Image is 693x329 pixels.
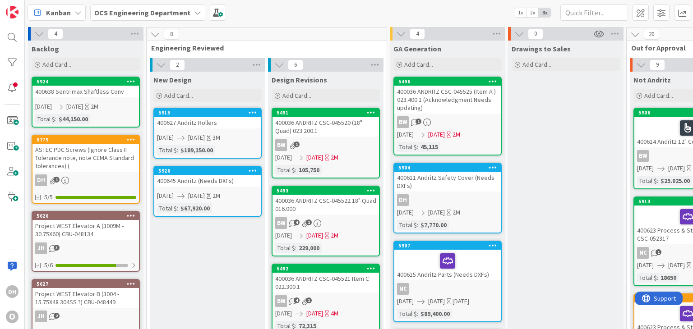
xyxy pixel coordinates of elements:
div: 5626Project WEST Elevator A (3009M - 30.75X60) CBU-048134 [32,212,139,240]
a: 5626Project WEST Elevator A (3009M - 30.75X60) CBU-048134JH5/6 [32,211,140,272]
span: : [295,243,296,253]
div: 2M [213,191,220,201]
a: 5493400036 ANDRITZ CSC-045522 18" Quad 016.000BW[DATE][DATE]2MTotal $:229,000 [272,186,380,256]
div: 5907 [394,242,501,250]
span: 1x [514,8,527,17]
div: 18650 [658,273,679,283]
div: 5924400638 Sentrimax Shaftless Conv [32,78,139,97]
div: 5626 [32,212,139,220]
span: 1 [294,142,300,147]
span: Engineering Reviewed [151,43,375,52]
div: Total $ [157,145,177,155]
input: Quick Filter... [560,5,628,21]
span: : [177,203,178,213]
span: 1 [656,249,661,255]
span: 8 [164,29,179,40]
div: 5492 [273,265,379,273]
a: 5907400615 Andritz Parts (Needs DXFs)NC[DATE][DATE][DATE]Total $:$89,400.00 [393,241,502,322]
a: 5904400611 Andritz Safety Cover (Needs DXFs)DH[DATE][DATE]2MTotal $:$7,770.00 [393,163,502,233]
span: [DATE] [637,164,654,173]
div: 5779 [37,137,139,143]
span: [DATE] [668,164,685,173]
div: 5491400036 ANDRITZ CSC-045520 (18" Quad) 023.200.1 [273,109,379,137]
div: Total $ [275,165,295,175]
div: [DATE] [453,297,469,306]
span: 3 [54,245,60,251]
span: 2 [170,59,185,70]
div: 2M [331,153,338,162]
span: 4 [294,219,300,225]
div: 5915400627 Andritz Rollers [154,109,261,128]
div: 5924 [37,78,139,85]
span: [DATE] [397,130,414,139]
span: 9 [650,59,665,70]
span: 4 [410,28,425,39]
div: 400645 Andritz (Needs DXFs) [154,175,261,187]
span: Add Card... [404,60,433,69]
div: Total $ [397,309,417,319]
span: : [417,220,418,230]
div: $25.025.00 [658,176,692,186]
div: 2M [453,208,460,217]
span: 1 [416,119,421,124]
span: [DATE] [157,191,174,201]
div: $67,920.00 [178,203,212,213]
span: 0 [528,28,543,39]
div: 5779ASTEC PDC Screws (Ignore Class II Tolerance note, note CEMA Standard tolerances) ( [32,136,139,172]
div: JH [32,311,139,322]
div: 5904400611 Andritz Safety Cover (Needs DXFs) [394,164,501,192]
span: Add Card... [282,91,311,100]
span: 4 [48,28,63,39]
div: BW [637,150,649,162]
div: 400627 Andritz Rollers [154,117,261,128]
div: ASTEC PDC Screws (Ignore Class II Tolerance note, note CEMA Standard tolerances) ( [32,144,139,172]
div: 229,000 [296,243,322,253]
span: [DATE] [637,260,654,270]
div: JH [32,242,139,254]
div: 5626 [37,213,139,219]
span: 5/5 [44,192,53,202]
div: 5915 [158,110,261,116]
div: 5627 [32,280,139,288]
div: 400611 Andritz Safety Cover (Needs DXFs) [394,172,501,192]
span: [DATE] [275,153,292,162]
div: Project WEST Elevator B (3004 - 15.75X48 304SS ?) CBU-048449 [32,288,139,308]
div: 400036 ANDRITZ CSC-045522 18" Quad 016.000 [273,195,379,215]
a: 5915400627 Andritz Rollers[DATE][DATE]3MTotal $:$189,150.00 [153,108,262,159]
span: : [55,114,56,124]
div: 5904 [394,164,501,172]
div: 5491 [273,109,379,117]
div: 5627 [37,281,139,287]
div: DH [397,194,409,206]
a: 5491400036 ANDRITZ CSC-045520 (18" Quad) 023.200.1BW[DATE][DATE]2MTotal $:105,750 [272,108,380,178]
div: Total $ [397,220,417,230]
div: BW [394,116,501,128]
div: 5493 [277,187,379,194]
div: 2M [91,102,98,111]
div: DH [32,174,139,186]
div: 5779 [32,136,139,144]
div: Total $ [637,176,657,186]
div: 5492400036 ANDRITZ CSC-045521 Item C 022.300.1 [273,265,379,292]
div: NC [637,247,649,259]
span: 5/6 [44,260,53,270]
div: BW [397,116,409,128]
div: BW [273,217,379,229]
div: NC [397,283,409,295]
div: 5493 [273,187,379,195]
div: 5627Project WEST Elevator B (3004 - 15.75X48 304SS ?) CBU-048449 [32,280,139,308]
div: Project WEST Elevator A (3009M - 30.75X60) CBU-048134 [32,220,139,240]
div: 3M [213,133,220,142]
span: 20 [644,29,659,40]
div: $7,770.00 [418,220,449,230]
span: 2 [54,313,60,319]
div: Total $ [397,142,417,152]
span: [DATE] [668,260,685,270]
div: 5492 [277,265,379,272]
span: New Design [153,75,192,84]
span: Add Card... [42,60,71,69]
span: [DATE] [306,231,323,240]
span: [DATE] [306,309,323,318]
span: Kanban [46,7,71,18]
span: Add Card... [522,60,551,69]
